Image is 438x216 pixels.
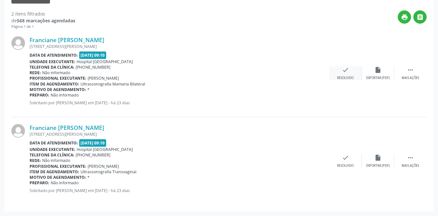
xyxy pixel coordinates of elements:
b: Unidade executante: [30,147,75,152]
span: Hospital [GEOGRAPHIC_DATA] [77,147,133,152]
i:  [407,154,414,161]
i: print [401,14,408,21]
i:  [407,66,414,74]
div: Resolvido [337,164,354,168]
span: [PHONE_NUMBER] [76,152,110,158]
b: Preparo: [30,180,49,186]
i: check [342,66,349,74]
div: Página 1 de 1 [11,24,75,29]
button:  [413,10,427,24]
div: de [11,17,75,24]
div: [STREET_ADDRESS][PERSON_NAME] [30,131,329,137]
b: Rede: [30,70,41,75]
span: Ultrassonografia Transvaginal [81,169,136,175]
b: Item de agendamento: [30,81,79,87]
b: Telefone da clínica: [30,152,74,158]
strong: 568 marcações agendadas [17,17,75,24]
i:  [417,14,424,21]
span: Não informado [42,158,70,163]
div: Resolvido [337,76,354,80]
span: [PHONE_NUMBER] [76,64,110,70]
b: Preparo: [30,92,49,98]
div: Mais ações [402,76,419,80]
b: Motivo de agendamento: [30,87,86,92]
b: Item de agendamento: [30,169,79,175]
a: Franciane [PERSON_NAME] [30,36,104,43]
span: Não informado [51,180,79,186]
p: Solicitado por [PERSON_NAME] em [DATE] - há 23 dias [30,100,329,106]
img: img [11,36,25,50]
span: Não informado [51,92,79,98]
b: Profissional executante: [30,75,86,81]
span: Não informado [42,70,70,75]
span: Ultrassonografia Mamaria Bilateral [81,81,145,87]
button: print [398,10,411,24]
div: Exportar (PDF) [366,164,390,168]
b: Telefone da clínica: [30,64,74,70]
b: Rede: [30,158,41,163]
b: Motivo de agendamento: [30,175,86,180]
b: Data de atendimento: [30,140,78,146]
span: [PERSON_NAME] [88,164,119,169]
p: Solicitado por [PERSON_NAME] em [DATE] - há 23 dias [30,188,329,193]
i: insert_drive_file [374,154,382,161]
div: Mais ações [402,164,419,168]
b: Unidade executante: [30,59,75,64]
div: Exportar (PDF) [366,76,390,80]
i: insert_drive_file [374,66,382,74]
i: check [342,154,349,161]
b: Profissional executante: [30,164,86,169]
span: [PERSON_NAME] [88,75,119,81]
span: Hospital [GEOGRAPHIC_DATA] [77,59,133,64]
b: Data de atendimento: [30,52,78,58]
a: Franciane [PERSON_NAME] [30,124,104,131]
img: img [11,124,25,138]
div: [STREET_ADDRESS][PERSON_NAME] [30,44,329,49]
span: [DATE] 09:10 [79,51,106,59]
span: [DATE] 09:10 [79,139,106,147]
div: 2 itens filtrados [11,10,75,17]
